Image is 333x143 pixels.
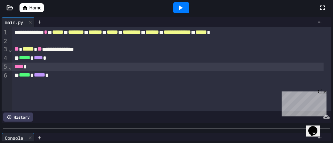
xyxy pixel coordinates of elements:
[2,45,8,54] div: 3
[29,5,41,11] span: Home
[8,64,12,70] span: Fold line
[2,17,34,27] div: main.py
[2,28,8,37] div: 1
[2,19,26,26] div: main.py
[3,113,33,122] div: History
[8,46,12,53] span: Fold line
[2,135,26,141] div: Console
[2,54,8,63] div: 4
[20,3,44,12] a: Home
[2,71,8,80] div: 6
[2,37,8,45] div: 2
[3,3,45,41] div: Chat with us now!Close
[2,133,34,143] div: Console
[306,117,326,137] iframe: chat widget
[2,63,8,71] div: 5
[279,89,326,116] iframe: chat widget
